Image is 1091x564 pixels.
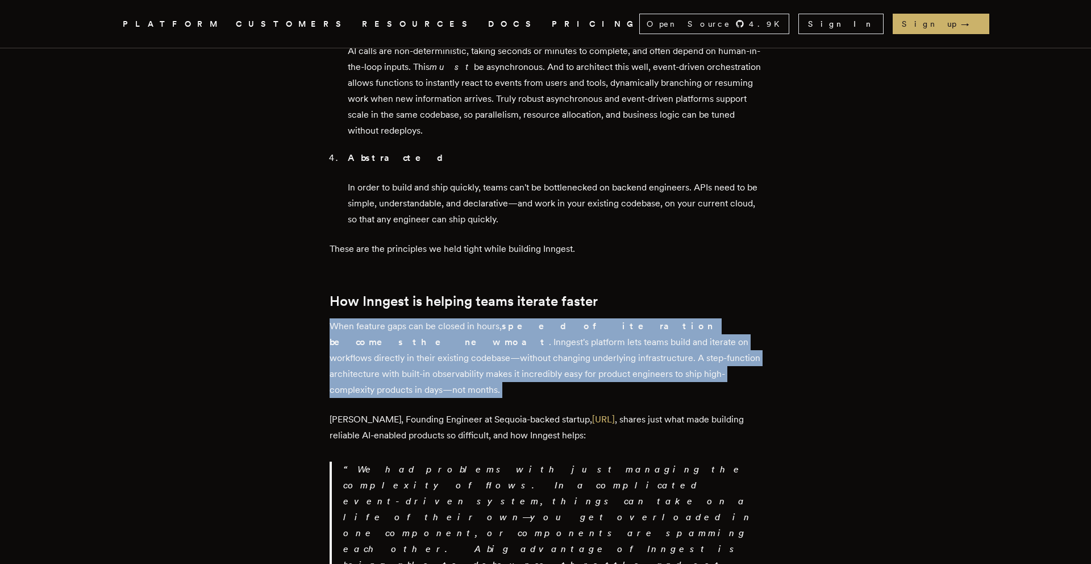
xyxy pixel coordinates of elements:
a: [URL] [592,414,615,425]
strong: speed of iteration becomes the new moat [330,321,714,347]
strong: Abstracted [348,152,452,163]
button: PLATFORM [123,17,222,31]
p: [PERSON_NAME], Founding Engineer at Sequoia-backed startup, , shares just what made building reli... [330,412,761,443]
span: Open Source [647,18,731,30]
a: PRICING [552,17,639,31]
p: AI calls are non-deterministic, taking seconds or minutes to complete, and often depend on human-... [348,43,761,139]
p: These are the principles we held tight while building Inngest. [330,241,761,257]
p: In order to build and ship quickly, teams can't be bottlenecked on backend engineers. APIs need t... [348,180,761,227]
em: must [430,61,474,72]
h2: How Inngest is helping teams iterate faster [330,293,761,309]
span: → [961,18,980,30]
a: CUSTOMERS [236,17,348,31]
p: When feature gaps can be closed in hours, . Inngest's platform lets teams build and iterate on wo... [330,318,761,398]
a: Sign up [893,14,989,34]
a: DOCS [488,17,538,31]
span: 4.9 K [749,18,786,30]
button: RESOURCES [362,17,474,31]
a: Sign In [798,14,884,34]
